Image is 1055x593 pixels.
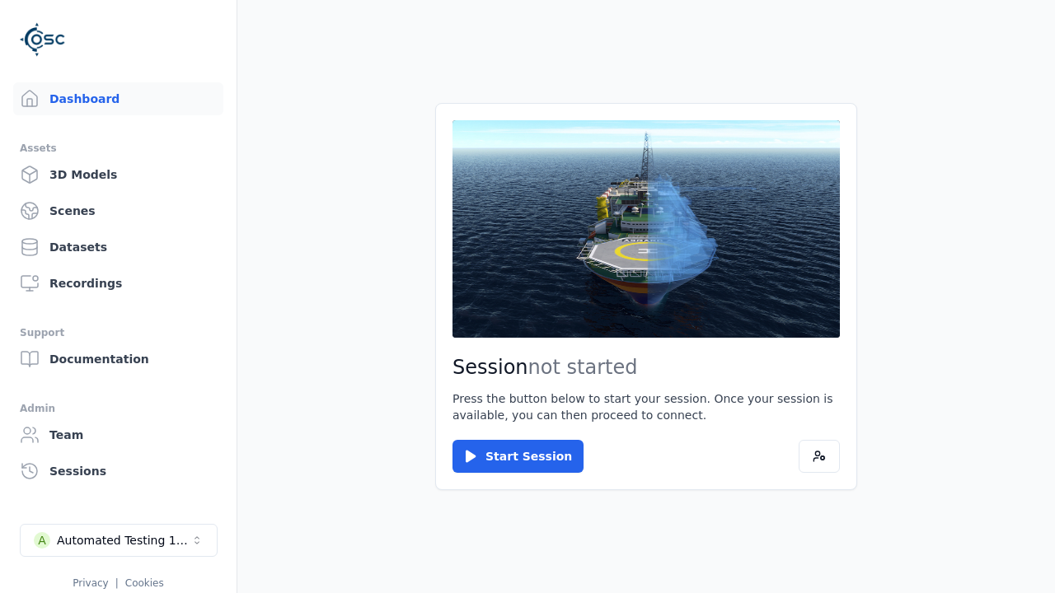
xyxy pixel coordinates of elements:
p: Press the button below to start your session. Once your session is available, you can then procee... [452,390,840,423]
a: Scenes [13,194,223,227]
div: Automated Testing 1 - Playwright [57,532,190,549]
a: Datasets [13,231,223,264]
div: Admin [20,399,217,418]
span: not started [528,356,638,379]
a: Cookies [125,577,164,589]
div: Assets [20,138,217,158]
a: Dashboard [13,82,223,115]
img: Logo [20,16,66,63]
a: Team [13,418,223,451]
div: Support [20,323,217,343]
button: Select a workspace [20,524,218,557]
button: Start Session [452,440,584,473]
span: | [115,577,119,589]
a: Documentation [13,343,223,376]
a: Sessions [13,455,223,488]
div: A [34,532,50,549]
h2: Session [452,354,840,381]
a: Recordings [13,267,223,300]
a: Privacy [73,577,108,589]
a: 3D Models [13,158,223,191]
